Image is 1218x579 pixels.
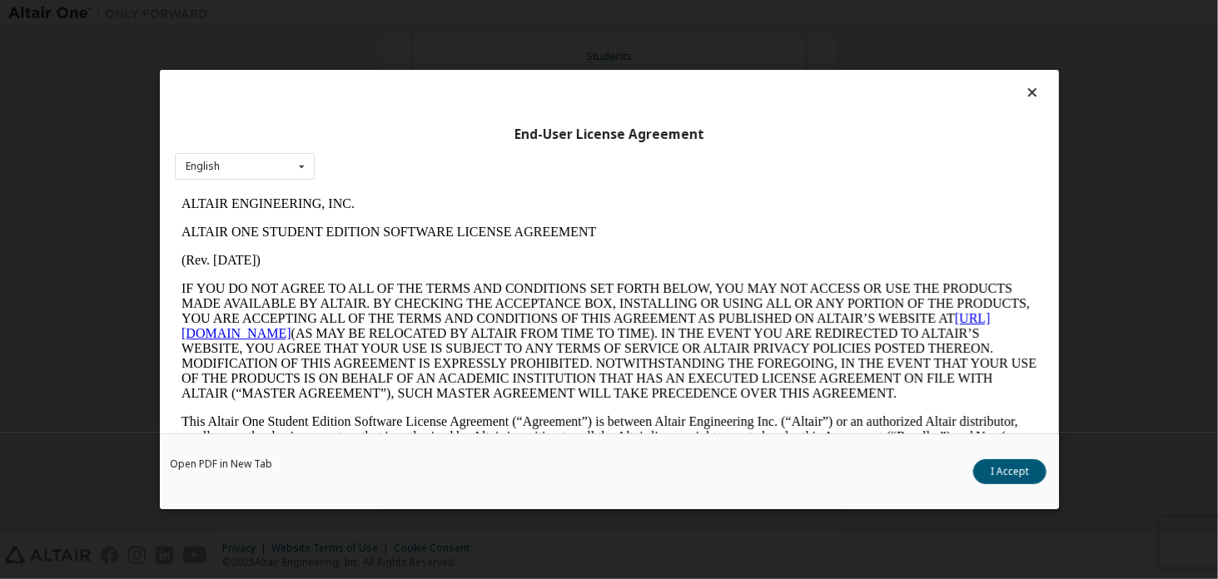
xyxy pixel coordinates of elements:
[973,459,1046,484] button: I Accept
[7,121,816,151] a: [URL][DOMAIN_NAME]
[170,459,272,469] a: Open PDF in New Tab
[186,161,220,171] div: English
[7,35,863,50] p: ALTAIR ONE STUDENT EDITION SOFTWARE LICENSE AGREEMENT
[7,225,863,285] p: This Altair One Student Edition Software License Agreement (“Agreement”) is between Altair Engine...
[7,92,863,211] p: IF YOU DO NOT AGREE TO ALL OF THE TERMS AND CONDITIONS SET FORTH BELOW, YOU MAY NOT ACCESS OR USE...
[7,7,863,22] p: ALTAIR ENGINEERING, INC.
[175,126,1044,143] div: End-User License Agreement
[7,63,863,78] p: (Rev. [DATE])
